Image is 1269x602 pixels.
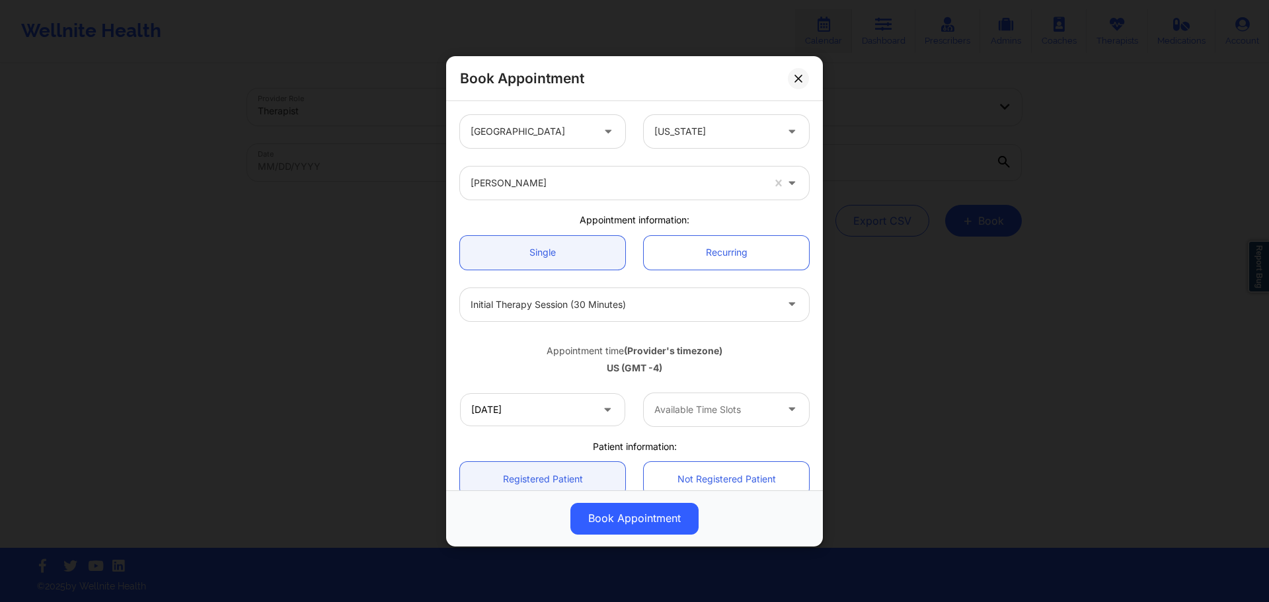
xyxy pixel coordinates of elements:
input: MM/DD/YYYY [460,393,625,426]
a: Recurring [644,235,809,269]
a: Not Registered Patient [644,462,809,496]
div: Patient information: [451,439,818,453]
div: US (GMT -4) [460,361,809,375]
div: Appointment information: [451,213,818,227]
a: Single [460,235,625,269]
div: [GEOGRAPHIC_DATA] [471,115,592,148]
div: [US_STATE] [654,115,776,148]
button: Book Appointment [570,502,699,534]
div: [PERSON_NAME] [471,167,763,200]
div: Initial Therapy Session (30 minutes) [471,287,776,320]
div: Appointment time [460,344,809,357]
h2: Book Appointment [460,69,584,87]
b: (Provider's timezone) [624,344,722,356]
a: Registered Patient [460,462,625,496]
